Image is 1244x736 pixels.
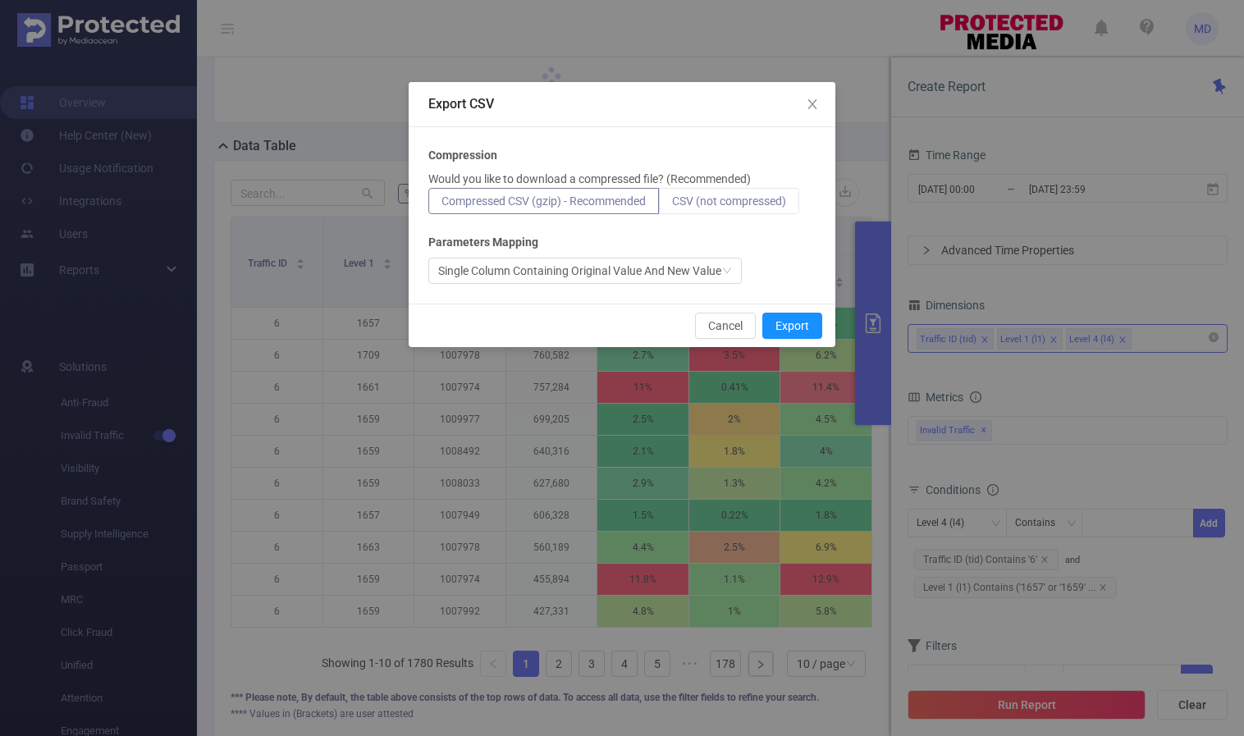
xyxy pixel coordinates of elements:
button: Export [762,313,822,339]
button: Close [789,82,835,128]
b: Parameters Mapping [428,234,538,251]
span: CSV (not compressed) [672,194,786,208]
span: Compressed CSV (gzip) - Recommended [441,194,646,208]
button: Cancel [695,313,756,339]
div: Export CSV [428,95,816,113]
i: icon: close [806,98,819,111]
i: icon: down [722,266,732,277]
p: Would you like to download a compressed file? (Recommended) [428,171,751,188]
div: Single Column Containing Original Value And New Value [438,258,721,283]
b: Compression [428,147,497,164]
